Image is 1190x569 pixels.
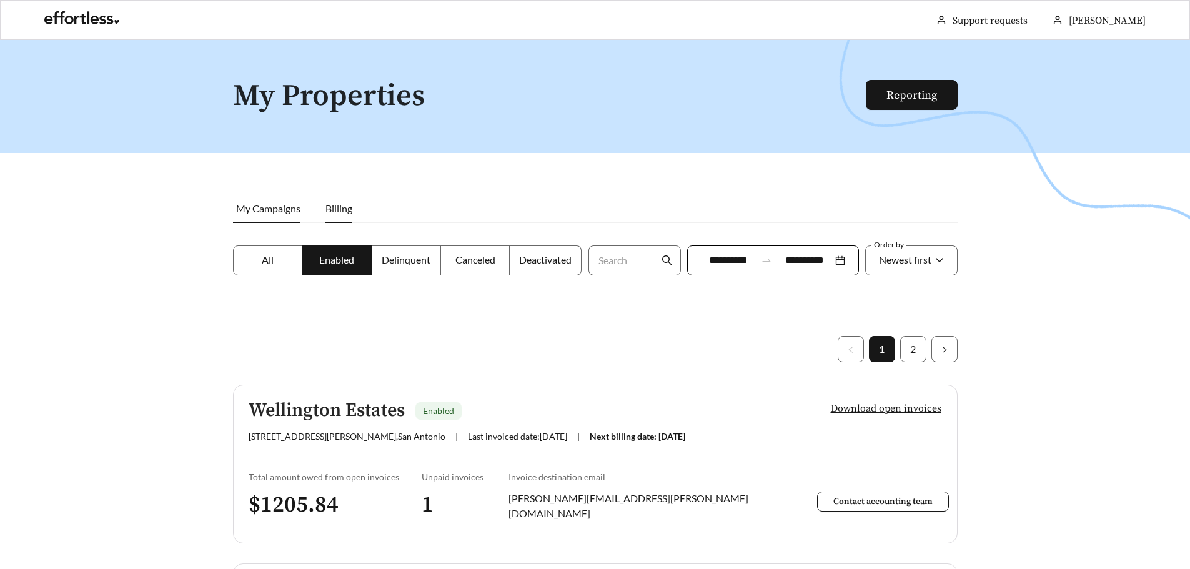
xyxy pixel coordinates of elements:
[577,431,580,442] span: |
[423,405,454,416] span: Enabled
[838,336,864,362] button: left
[866,80,958,110] button: Reporting
[233,80,867,113] h1: My Properties
[817,492,949,512] button: Contact accounting team
[233,385,958,543] a: Wellington EstatesEnabled[STREET_ADDRESS][PERSON_NAME],San Antonio|Last invoiced date:[DATE]|Next...
[761,255,772,266] span: to
[455,431,458,442] span: |
[590,431,685,442] span: Next billing date: [DATE]
[382,254,430,265] span: Delinquent
[508,491,768,521] div: [PERSON_NAME][EMAIL_ADDRESS][PERSON_NAME][DOMAIN_NAME]
[236,202,300,214] span: My Campaigns
[869,336,895,362] li: 1
[508,472,768,482] div: Invoice destination email
[319,254,354,265] span: Enabled
[838,336,864,362] li: Previous Page
[249,400,405,421] h5: Wellington Estates
[931,336,958,362] li: Next Page
[879,254,931,265] span: Newest first
[249,472,422,482] div: Total amount owed from open invoices
[1069,14,1146,27] span: [PERSON_NAME]
[831,401,941,416] span: Download open invoices
[662,255,673,266] span: search
[886,88,937,102] a: Reporting
[900,336,926,362] li: 2
[249,491,422,519] h3: $ 1205.84
[941,346,948,354] span: right
[847,346,855,354] span: left
[325,202,352,214] span: Billing
[519,254,572,265] span: Deactivated
[249,431,445,442] span: [STREET_ADDRESS][PERSON_NAME] , San Antonio
[901,337,926,362] a: 2
[870,337,895,362] a: 1
[468,431,567,442] span: Last invoiced date: [DATE]
[761,255,772,266] span: swap-right
[422,472,508,482] div: Unpaid invoices
[455,254,495,265] span: Canceled
[931,336,958,362] button: right
[953,14,1028,27] a: Support requests
[833,496,933,507] span: Contact accounting team
[422,491,508,519] h3: 1
[262,254,274,265] span: All
[821,398,942,424] button: Download open invoices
